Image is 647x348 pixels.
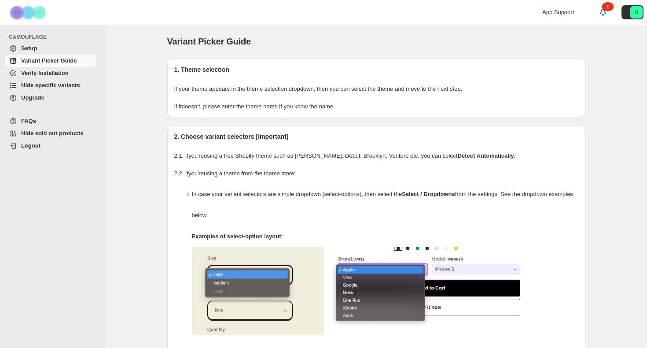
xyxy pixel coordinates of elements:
[5,92,96,104] a: Upgrade
[192,233,283,240] strong: Examples of select-option layout:
[599,8,607,17] a: 1
[5,140,96,152] a: Logout
[21,70,69,76] span: Verify Installation
[174,132,578,141] h2: 2. Choose variant selectors [Important]
[9,33,99,41] span: CAMOUFLAGE
[328,247,526,335] img: camouflage-select-options-2
[21,130,84,137] span: Hide sold out products
[21,82,80,89] span: Hide specific variants
[5,127,96,140] a: Hide sold out products
[21,57,77,64] span: Variant Picker Guide
[21,94,44,101] span: Upgrade
[192,247,324,335] img: camouflage-select-options
[621,5,643,19] button: Avatar with initials U
[167,37,251,46] span: Variant Picker Guide
[602,2,614,11] div: 1
[458,152,515,159] strong: Detect Automatically.
[5,55,96,67] a: Variant Picker Guide
[21,45,37,52] span: Setup
[5,42,96,55] a: Setup
[630,6,643,19] span: Avatar with initials U
[5,67,96,79] a: Verify Installation
[174,152,578,160] p: 2.1. If you're using a free Shopify theme such as [PERSON_NAME], Debut, Brooklyn, Venture etc, yo...
[5,79,96,92] a: Hide specific variants
[402,191,455,197] strong: Select / Dropdowns
[174,102,578,111] p: If it doesn't , please enter the theme name if you know the name.
[542,9,574,15] span: App Support
[21,118,36,124] span: FAQs
[635,10,638,15] text: U
[174,85,578,93] p: If your theme appears in the theme selection dropdown, then you can select the theme and move to ...
[7,0,51,25] img: Camouflage
[174,169,578,178] p: 2.2. If you're using a theme from the theme store:
[192,184,578,226] p: In case your variant selectors are simple dropdown (select-options), then select the from the set...
[21,142,40,149] span: Logout
[5,115,96,127] a: FAQs
[174,65,578,74] h2: 1. Theme selection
